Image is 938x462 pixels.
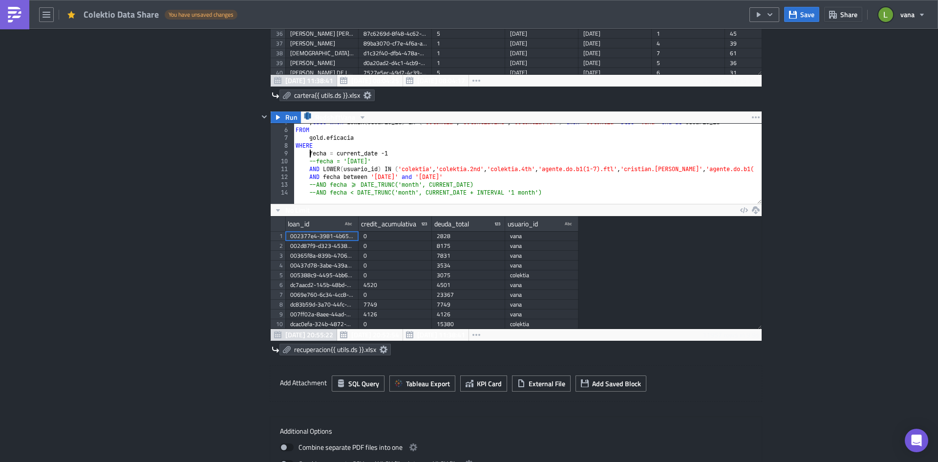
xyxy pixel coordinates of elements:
[290,48,354,58] div: [DEMOGRAPHIC_DATA] [PERSON_NAME] [PERSON_NAME]
[437,280,500,290] div: 4501
[583,68,647,78] div: [DATE]
[477,378,502,389] span: KPI Card
[351,75,399,86] span: [DATE] 08:04:25
[510,39,574,48] div: [DATE]
[363,300,427,309] div: 7749
[900,9,915,20] span: vana
[437,270,500,280] div: 3075
[4,4,467,12] p: ✅ Se envio el archivo de recuperacin y de cartera a
[290,29,354,39] div: [PERSON_NAME] [PERSON_NAME]
[7,7,22,22] img: PushMetrics
[294,91,360,100] span: cartera{{ utils.ds }}.xlsx
[363,290,427,300] div: 0
[271,204,313,216] button: No Limit
[510,309,574,319] div: vana
[583,58,647,68] div: [DATE]
[403,329,469,341] button: [DATE] 11:38:41
[285,205,310,215] span: No Limit
[290,68,354,78] div: [PERSON_NAME] DE LOS [PERSON_NAME] [PERSON_NAME]
[437,48,500,58] div: 1
[363,58,427,68] div: d0a20ad2-d4c1-4cb9-98a6-9f46d6f350e6
[657,68,720,78] div: 6
[280,427,752,436] label: Additional Options
[510,319,574,329] div: colektia
[290,241,354,251] div: 002d87f9-d323-4538-9762-4015b7d21da4
[703,329,759,341] div: 11957 rows in 9.9s
[290,290,354,300] div: 0069e760-6c34-4cc8-a521-5cc84bd98d9f
[583,48,647,58] div: [DATE]
[271,75,337,87] button: [DATE] 11:38:41
[657,39,720,48] div: 4
[510,261,574,270] div: vana
[290,251,354,261] div: 00365f8a-839b-4706-84f1-32435512314c
[271,111,301,123] button: Run
[784,7,819,22] button: Save
[290,39,354,48] div: [PERSON_NAME]
[730,68,793,78] div: 31
[437,251,500,261] div: 7831
[730,29,793,39] div: 45
[332,375,384,392] button: SQL Query
[271,134,294,142] div: 7
[163,4,190,12] strong: Colektio
[800,9,814,20] span: Save
[873,4,931,25] button: vana
[510,290,574,300] div: vana
[300,111,370,123] button: RedshiftVana
[271,165,294,173] div: 11
[730,48,793,58] div: 61
[290,58,354,68] div: [PERSON_NAME]
[510,58,574,68] div: [DATE]
[510,29,574,39] div: [DATE]
[363,241,427,251] div: 0
[510,251,574,261] div: vana
[363,68,427,78] div: 7527e5ec-49d7-4c39-bde2-743bd9644de4
[905,429,928,452] div: Open Intercom Messenger
[508,217,538,231] div: usuario_id
[363,261,427,270] div: 0
[290,231,354,241] div: 002377e4-3981-4b65-bbfd-2f3fd4502d47
[271,150,294,157] div: 9
[529,378,565,389] span: External File
[363,319,427,329] div: 0
[290,261,354,270] div: 00437d78-3abe-439a-9deb-a32031f9965f
[592,378,641,389] span: Add Saved Block
[657,58,720,68] div: 5
[4,4,467,12] body: Rich Text Area. Press ALT-0 for help.
[437,261,500,270] div: 3534
[510,231,574,241] div: vana
[279,89,375,101] a: cartera{{ utils.ds }}.xlsx
[403,75,469,87] button: [DATE] 08:04:17
[363,29,427,39] div: 87c6269d-8f48-4c62-86b6-6b9bdaf02c9e
[657,29,720,39] div: 1
[290,280,354,290] div: dc7aacd2-145b-48bd-a5c5-5d911bbc9afa
[434,217,469,231] div: deuda_total
[315,111,355,123] span: RedshiftVana
[657,48,720,58] div: 7
[576,375,646,392] button: Add Saved Block
[512,375,571,392] button: External File
[84,9,160,20] span: Colektio Data Share
[288,217,309,231] div: loan_id
[730,58,793,68] div: 36
[279,344,391,355] a: recuperacion{{ utils.ds }}.xlsx
[510,68,574,78] div: [DATE]
[824,7,862,22] button: Share
[389,375,455,392] button: Tableau Export
[437,309,500,319] div: 4126
[285,111,298,123] span: Run
[271,329,337,341] button: [DATE] 20:55:22
[840,9,857,20] span: Share
[730,39,793,48] div: 39
[437,231,500,241] div: 2828
[271,189,294,197] div: 14
[363,280,427,290] div: 4520
[510,270,574,280] div: colektia
[703,75,759,87] div: 2525 rows in 5.74s
[583,39,647,48] div: [DATE]
[271,126,294,134] div: 6
[417,330,465,340] span: [DATE] 11:38:41
[271,157,294,165] div: 10
[510,280,574,290] div: vana
[363,39,427,48] div: 89ba3070-cf7e-4f6a-a5f3-1b1f4346b752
